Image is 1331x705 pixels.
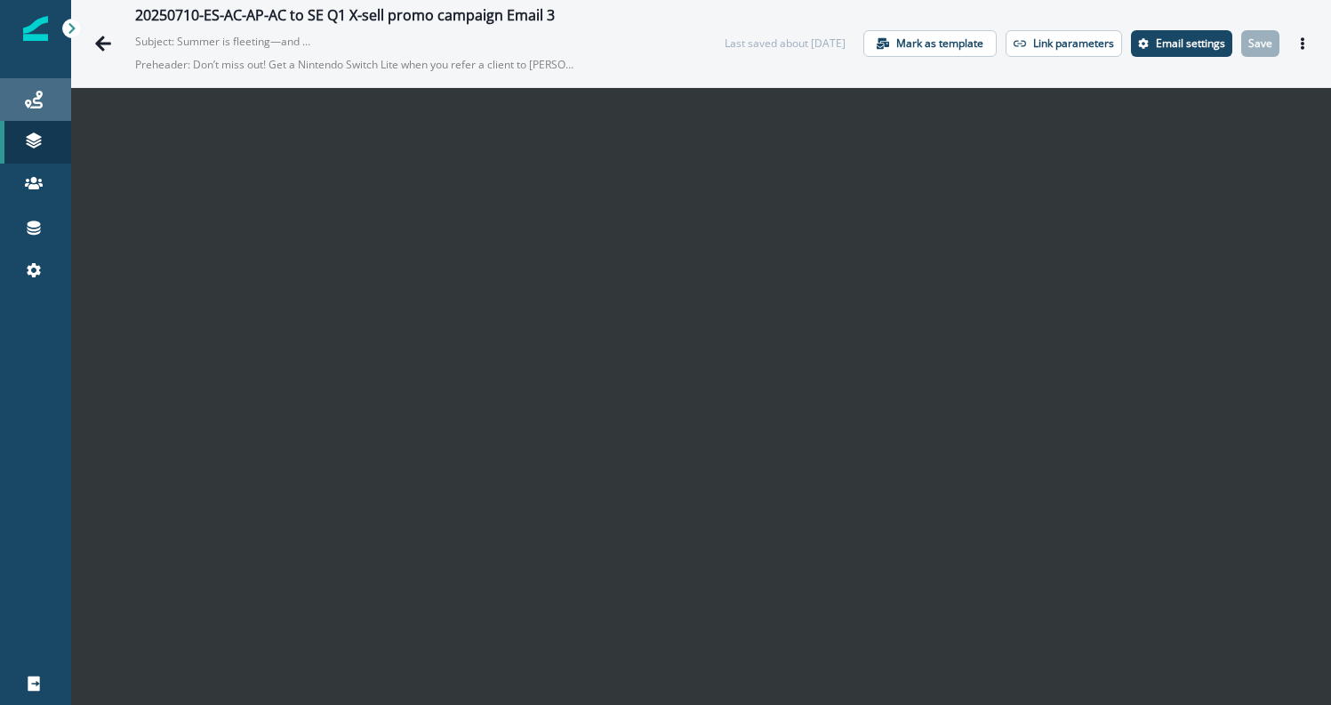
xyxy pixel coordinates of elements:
[1156,37,1225,50] p: Email settings
[85,26,121,61] button: Go back
[1006,30,1122,57] button: Link parameters
[1131,30,1232,57] button: Settings
[725,36,846,52] div: Last saved about [DATE]
[135,7,555,27] div: 20250710-ES-AC-AP-AC to SE Q1 X-sell promo campaign Email 3
[1241,30,1279,57] button: Save
[135,50,580,80] p: Preheader: Don’t miss out! Get a Nintendo Switch Lite when you refer a client to [PERSON_NAME] & ...
[1288,30,1317,57] button: Actions
[23,16,48,41] img: Inflection
[1033,37,1114,50] p: Link parameters
[896,37,983,50] p: Mark as template
[1248,37,1272,50] p: Save
[863,30,997,57] button: Mark as template
[135,27,313,50] p: Subject: Summer is fleeting—and so is our Nintendo Switch Lite offer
